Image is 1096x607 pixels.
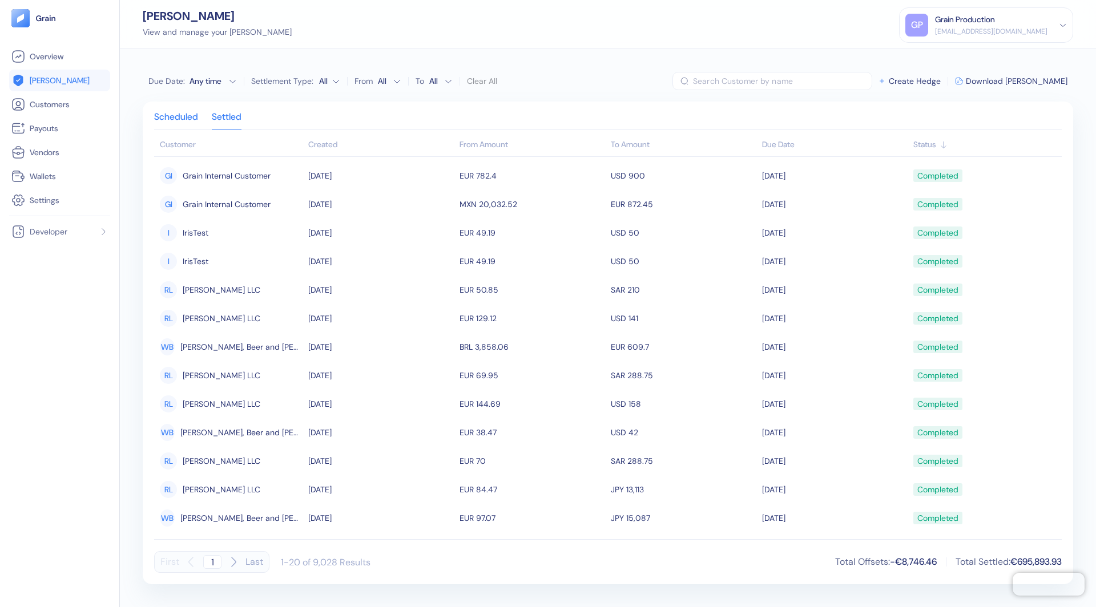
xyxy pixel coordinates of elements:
[935,14,995,26] div: Grain Production
[426,72,453,90] button: To
[183,451,260,471] span: Rau LLC
[759,361,910,390] td: [DATE]
[305,532,457,561] td: [DATE]
[608,190,759,218] td: EUR 872.45
[160,395,177,412] div: RL
[608,361,759,390] td: SAR 288.75
[917,252,958,271] div: Completed
[160,424,175,441] div: WB
[759,447,910,475] td: [DATE]
[281,556,370,568] div: 1-20 of 9,028 Results
[305,333,457,361] td: [DATE]
[305,475,457,504] td: [DATE]
[183,280,260,300] span: Rau LLC
[762,139,908,151] div: Sort ascending
[608,504,759,532] td: JPY 15,087
[305,247,457,276] td: [DATE]
[245,551,263,573] button: Last
[759,247,910,276] td: [DATE]
[183,480,260,499] span: Rau LLC
[608,247,759,276] td: USD 50
[917,280,958,300] div: Completed
[608,447,759,475] td: SAR 288.75
[759,190,910,218] td: [DATE]
[693,72,872,90] input: Search Customer by name
[183,166,271,185] span: Grain Internal Customer
[160,167,177,184] div: GI
[878,77,941,85] button: Create Hedge
[154,113,198,129] div: Scheduled
[148,75,185,87] span: Due Date :
[935,26,1047,37] div: [EMAIL_ADDRESS][DOMAIN_NAME]
[30,123,58,134] span: Payouts
[759,532,910,561] td: [DATE]
[759,276,910,304] td: [DATE]
[183,309,260,328] span: Rau LLC
[183,223,208,242] span: IrisTest
[905,14,928,37] div: GP
[35,14,57,22] img: logo
[305,276,457,304] td: [DATE]
[183,394,260,414] span: Rau LLC
[160,481,177,498] div: RL
[956,555,1062,569] div: Total Settled :
[759,333,910,361] td: [DATE]
[180,508,303,528] span: Wiza, Beer and Mills
[457,304,608,333] td: EUR 129.12
[457,218,608,247] td: EUR 49.19
[917,480,958,499] div: Completed
[30,171,56,182] span: Wallets
[917,394,958,414] div: Completed
[11,122,108,135] a: Payouts
[30,147,59,158] span: Vendors
[1013,573,1085,596] iframe: Chatra live chat
[11,74,108,87] a: [PERSON_NAME]
[305,418,457,447] td: [DATE]
[160,253,177,270] div: I
[457,390,608,418] td: EUR 144.69
[30,75,90,86] span: [PERSON_NAME]
[160,281,177,298] div: RL
[608,418,759,447] td: USD 42
[457,504,608,532] td: EUR 97.07
[160,367,177,384] div: RL
[457,447,608,475] td: EUR 70
[11,169,108,183] a: Wallets
[457,361,608,390] td: EUR 69.95
[160,310,177,327] div: RL
[305,390,457,418] td: [DATE]
[143,26,292,38] div: View and manage your [PERSON_NAME]
[917,309,958,328] div: Completed
[305,304,457,333] td: [DATE]
[759,390,910,418] td: [DATE]
[759,161,910,190] td: [DATE]
[154,134,305,157] th: Customer
[305,361,457,390] td: [DATE]
[917,195,958,214] div: Completed
[759,504,910,532] td: [DATE]
[308,139,454,151] div: Sort ascending
[608,475,759,504] td: JPY 13,113
[11,50,108,63] a: Overview
[759,475,910,504] td: [DATE]
[917,223,958,242] div: Completed
[1010,556,1062,568] span: €695,893.93
[917,423,958,442] div: Completed
[375,72,401,90] button: From
[183,252,208,271] span: IrisTest
[416,77,424,85] label: To
[160,551,179,573] button: First
[608,134,759,157] th: To Amount
[917,337,958,357] div: Completed
[212,113,241,129] div: Settled
[305,190,457,218] td: [DATE]
[457,333,608,361] td: BRL 3,858.06
[148,75,237,87] button: Due Date:Any time
[890,556,937,568] span: -€8,746.46
[11,145,108,159] a: Vendors
[11,193,108,207] a: Settings
[183,195,271,214] span: Grain Internal Customer
[917,451,958,471] div: Completed
[30,51,63,62] span: Overview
